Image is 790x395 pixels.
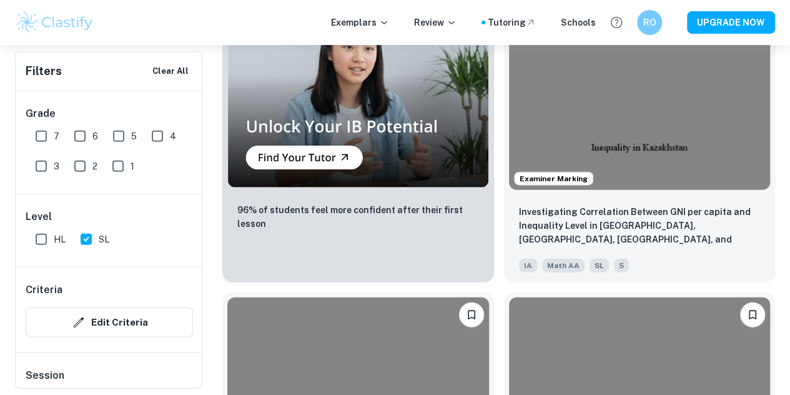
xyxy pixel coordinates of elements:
[459,302,484,327] button: Bookmark
[740,302,765,327] button: Bookmark
[637,10,662,35] button: RO
[561,16,596,29] a: Schools
[131,159,134,173] span: 1
[99,232,109,246] span: SL
[590,259,609,272] span: SL
[488,16,536,29] a: Tutoring
[614,259,629,272] span: 5
[26,62,62,80] h6: Filters
[542,259,585,272] span: Math AA
[131,129,137,143] span: 5
[54,232,66,246] span: HL
[26,368,193,393] h6: Session
[519,205,761,247] p: Investigating Correlation Between GNI per capita and Inequality Level in Kyrgyz Republic, Ukraine...
[26,307,193,337] button: Edit Criteria
[606,12,627,33] button: Help and Feedback
[519,259,537,272] span: IA
[15,10,94,35] img: Clastify logo
[643,16,657,29] h6: RO
[515,173,593,184] span: Examiner Marking
[149,62,192,81] button: Clear All
[26,282,62,297] h6: Criteria
[54,129,59,143] span: 7
[414,16,457,29] p: Review
[92,129,98,143] span: 6
[54,159,59,173] span: 3
[237,203,479,231] p: 96% of students feel more confident after their first lesson
[687,11,775,34] button: UPGRADE NOW
[331,16,389,29] p: Exemplars
[170,129,176,143] span: 4
[26,209,193,224] h6: Level
[92,159,97,173] span: 2
[26,106,193,121] h6: Grade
